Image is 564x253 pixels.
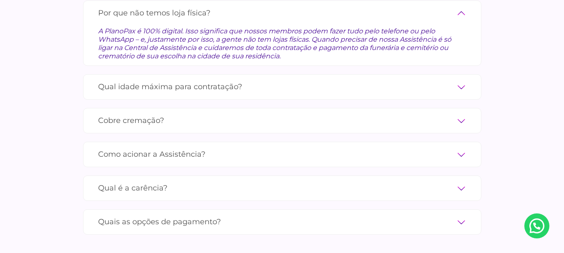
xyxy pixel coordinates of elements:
label: Como acionar a Assistência? [98,147,466,162]
a: Nosso Whatsapp [524,213,549,238]
label: Quais as opções de pagamento? [98,215,466,229]
label: Qual idade máxima para contratação? [98,80,466,94]
label: Por que não temos loja física? [98,6,466,20]
label: Cobre cremação? [98,113,466,128]
div: A PlanoPax é 100% digital. Isso significa que nossos membros podem fazer tudo pelo telefone ou pe... [98,20,466,60]
label: Qual é a carência? [98,181,466,195]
